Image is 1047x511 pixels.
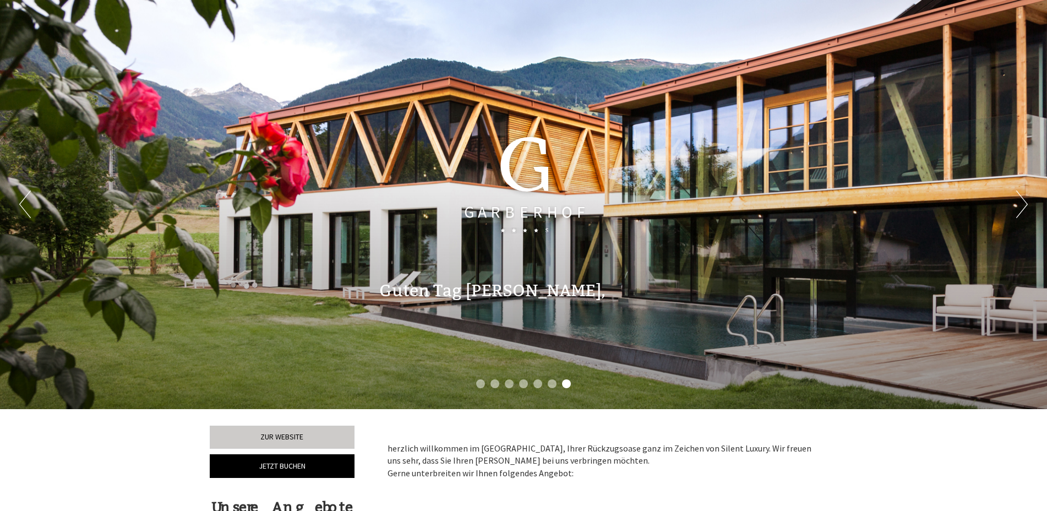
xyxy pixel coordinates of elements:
a: Jetzt buchen [210,454,355,478]
button: Next [1016,191,1028,218]
a: Zur Website [210,426,355,449]
p: herzlich willkommen im [GEOGRAPHIC_DATA], Ihrer Rückzugsoase ganz im Zeichen von Silent Luxury. W... [388,442,821,480]
button: Previous [19,191,31,218]
h1: Guten Tag [PERSON_NAME], [379,282,606,300]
